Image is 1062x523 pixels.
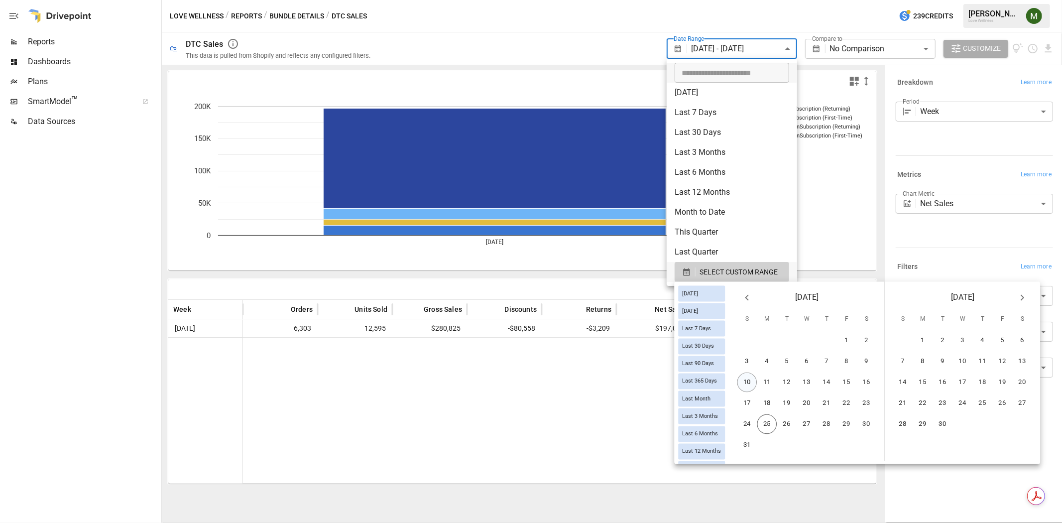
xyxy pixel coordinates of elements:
[798,310,816,330] span: Wednesday
[797,393,817,413] button: 20
[993,310,1011,330] span: Friday
[678,373,725,389] div: Last 365 Days
[933,352,953,372] button: 9
[893,393,913,413] button: 21
[893,352,913,372] button: 7
[678,378,721,385] span: Last 365 Days
[737,435,757,455] button: 31
[667,162,797,182] li: Last 6 Months
[1013,310,1031,330] span: Saturday
[951,291,974,305] span: [DATE]
[678,308,702,314] span: [DATE]
[894,310,912,330] span: Sunday
[678,461,725,477] div: Last Year
[678,356,725,372] div: Last 90 Days
[933,373,953,392] button: 16
[1012,288,1032,308] button: Next month
[678,343,718,350] span: Last 30 Days
[857,331,877,351] button: 2
[973,393,993,413] button: 25
[837,352,857,372] button: 8
[1013,352,1033,372] button: 13
[678,395,714,402] span: Last Month
[757,352,777,372] button: 4
[1013,331,1033,351] button: 6
[737,352,757,372] button: 3
[993,331,1013,351] button: 5
[757,414,777,434] button: 25
[857,414,877,434] button: 30
[757,393,777,413] button: 18
[667,202,797,222] li: Month to Date
[667,142,797,162] li: Last 3 Months
[837,393,857,413] button: 22
[678,408,725,424] div: Last 3 Months
[837,310,855,330] span: Friday
[678,361,718,367] span: Last 90 Days
[993,352,1013,372] button: 12
[795,291,819,305] span: [DATE]
[667,222,797,242] li: This Quarter
[953,331,973,351] button: 3
[678,325,715,332] span: Last 7 Days
[678,290,702,297] span: [DATE]
[993,393,1013,413] button: 26
[914,310,932,330] span: Monday
[837,414,857,434] button: 29
[818,310,835,330] span: Thursday
[777,352,797,372] button: 5
[857,373,877,392] button: 16
[913,414,933,434] button: 29
[667,103,797,123] li: Last 7 Days
[817,373,837,392] button: 14
[678,413,722,419] span: Last 3 Months
[667,242,797,262] li: Last Quarter
[777,393,797,413] button: 19
[934,310,951,330] span: Tuesday
[837,373,857,392] button: 15
[737,393,757,413] button: 17
[953,310,971,330] span: Wednesday
[797,373,817,392] button: 13
[1013,373,1033,392] button: 20
[973,310,991,330] span: Thursday
[777,373,797,392] button: 12
[667,182,797,202] li: Last 12 Months
[700,266,778,278] span: SELECT CUSTOM RANGE
[678,321,725,337] div: Last 7 Days
[678,448,725,455] span: Last 12 Months
[797,352,817,372] button: 6
[678,286,725,302] div: [DATE]
[953,373,973,392] button: 17
[1013,393,1033,413] button: 27
[678,338,725,354] div: Last 30 Days
[737,373,757,392] button: 10
[837,331,857,351] button: 1
[738,310,756,330] span: Sunday
[933,331,953,351] button: 2
[993,373,1013,392] button: 19
[933,414,953,434] button: 30
[857,352,877,372] button: 9
[913,331,933,351] button: 1
[678,443,725,459] div: Last 12 Months
[737,288,757,308] button: Previous month
[953,352,973,372] button: 10
[893,414,913,434] button: 28
[678,426,725,442] div: Last 6 Months
[675,262,789,282] button: SELECT CUSTOM RANGE
[778,310,796,330] span: Tuesday
[973,352,993,372] button: 11
[678,431,722,437] span: Last 6 Months
[973,373,993,392] button: 18
[667,123,797,142] li: Last 30 Days
[667,83,797,103] li: [DATE]
[857,393,877,413] button: 23
[913,352,933,372] button: 8
[953,393,973,413] button: 24
[678,391,725,407] div: Last Month
[797,414,817,434] button: 27
[933,393,953,413] button: 23
[973,331,993,351] button: 4
[817,393,837,413] button: 21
